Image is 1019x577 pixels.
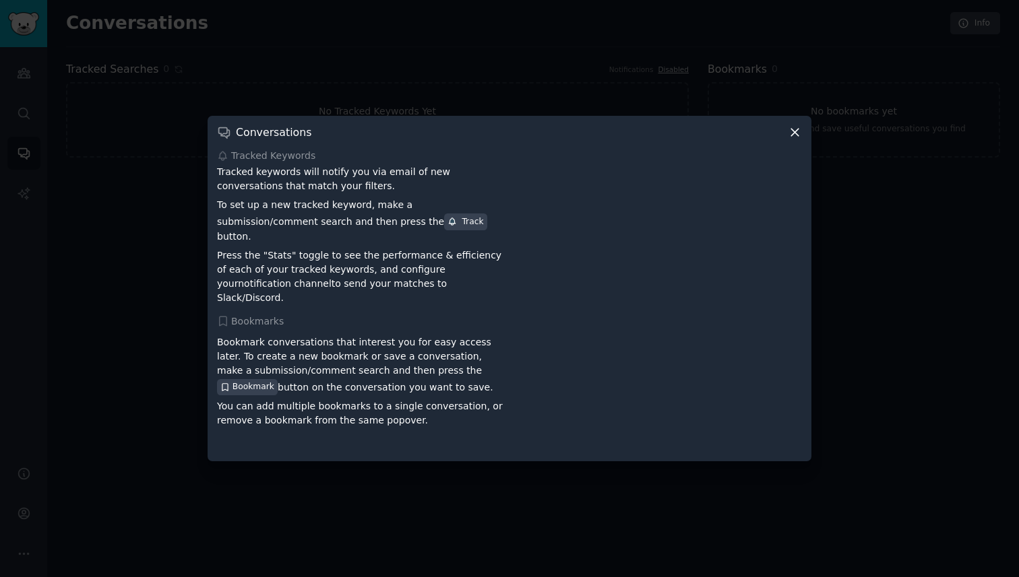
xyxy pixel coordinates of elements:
[514,165,802,286] iframe: YouTube video player
[217,165,505,193] p: Tracked keywords will notify you via email of new conversations that match your filters.
[447,216,483,228] div: Track
[233,381,274,393] span: Bookmark
[514,331,802,452] iframe: YouTube video player
[217,399,505,428] p: You can add multiple bookmarks to a single conversation, or remove a bookmark from the same popover.
[217,198,505,243] p: To set up a new tracked keyword, make a submission/comment search and then press the button.
[238,278,332,289] a: notification channel
[217,335,505,395] p: Bookmark conversations that interest you for easy access later. To create a new bookmark or save ...
[217,314,802,329] div: Bookmarks
[236,125,311,139] h3: Conversations
[217,248,505,305] p: Press the "Stats" toggle to see the performance & efficiency of each of your tracked keywords, an...
[217,149,802,163] div: Tracked Keywords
